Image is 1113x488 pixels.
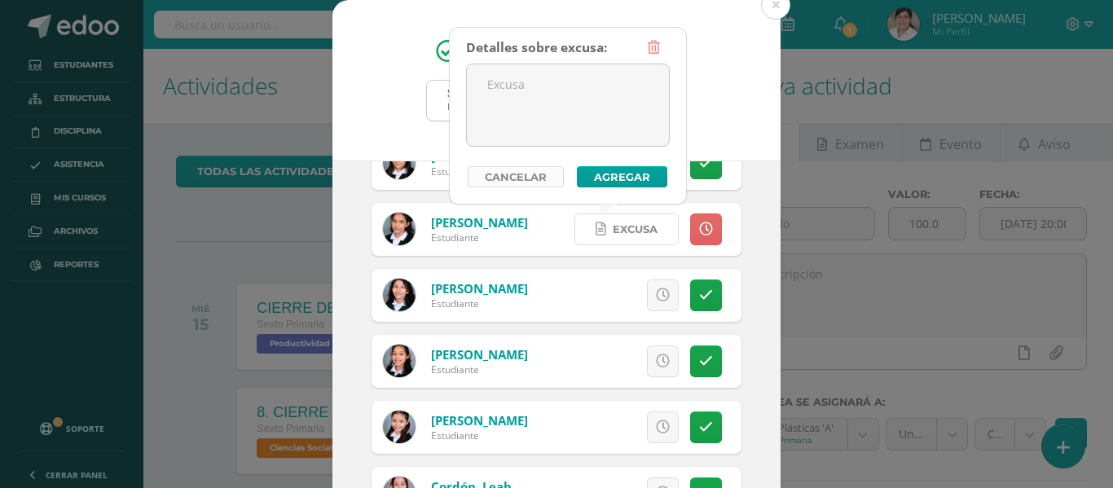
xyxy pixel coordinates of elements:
img: d63756ccf443eb1421dfa762fdd02990.png [383,411,416,443]
span: Excusa [613,214,658,244]
img: 123d76a0c0e880c646c64468a8e7cfce.png [383,147,416,179]
img: a0ae21225050d5bab0fbd185fd334e51.png [383,279,416,311]
div: Estudiante [431,297,528,310]
div: Detalles sobre excusa: [466,32,607,64]
input: Busca un grado o sección aquí... [427,81,686,121]
img: 5dc8c7bce9b4740a62a5f48fd7c2b481.png [383,213,416,245]
div: Estudiante [431,231,528,244]
a: [PERSON_NAME] [431,214,528,231]
a: [PERSON_NAME] [431,280,528,297]
div: Primaria [447,100,484,112]
a: Excusa [574,213,679,245]
div: Estudiante [431,429,528,442]
div: Sexto [447,85,484,100]
div: Estudiante [431,363,528,376]
a: Cancelar [468,166,564,187]
button: Agregar [577,166,667,187]
a: [PERSON_NAME] [431,412,528,429]
div: Estudiante [431,165,528,178]
img: a8aea5c9143a9921f16edf4b102bca53.png [383,345,416,377]
a: [PERSON_NAME] [431,346,528,363]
